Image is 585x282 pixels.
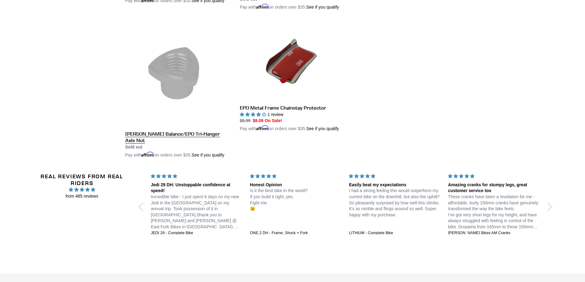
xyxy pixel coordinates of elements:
div: 5 stars [250,173,342,180]
a: ONE.2 DH - Frame, Shock + Fork [250,230,342,236]
div: 5 stars [349,173,441,180]
div: Honest Opinion [250,182,342,188]
div: Easily beat my expectations [349,182,441,188]
div: 5 stars [448,173,540,180]
a: LITHIUM - Complete Bike [349,230,441,236]
p: Is it the best bike in the world? If you build it right, yes. Fight me. 😉 [250,188,342,212]
div: Jedi 29 DH: Unstoppable confidence at speed! [151,182,243,194]
span: 4.96 stars [29,186,135,193]
p: Incredible bike - I just spent 6 days on my new Jedi in the [GEOGRAPHIC_DATA] on my annual trip. ... [151,194,243,230]
span: from 485 reviews [29,193,135,199]
h2: Real Reviews from Real Riders [29,173,135,186]
p: These cranks have been a revelation for me - affordable, burly 150mm cranks have genuinely transf... [448,194,540,230]
div: Amazing cranks for stumpy legs, great customer service too [448,182,540,194]
a: [PERSON_NAME] Bikes AM Cranks [448,230,540,236]
p: I had a strong feeling this would outperform my current bike on the downhill, but also the uphill... [349,188,441,218]
a: JEDI 29 - Complete Bike [151,230,243,236]
div: 5 stars [151,173,243,180]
